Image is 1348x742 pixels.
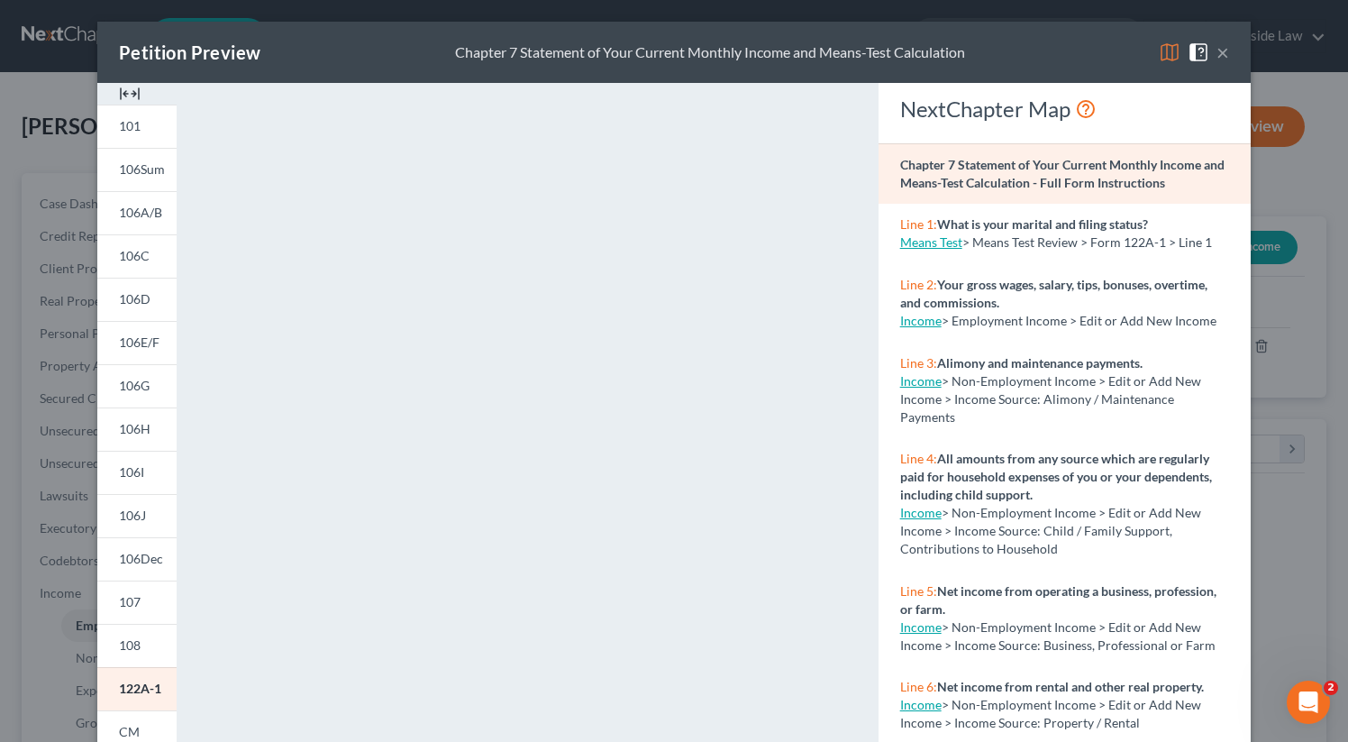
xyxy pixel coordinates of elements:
a: 106D [97,278,177,321]
strong: All amounts from any source which are regularly paid for household expenses of you or your depend... [900,451,1212,502]
strong: Net income from operating a business, profession, or farm. [900,583,1216,617]
span: Line 6: [900,679,937,694]
a: 106A/B [97,191,177,234]
span: Line 4: [900,451,937,466]
span: 122A-1 [119,681,161,696]
a: 122A-1 [97,667,177,710]
span: 106Sum [119,161,165,177]
span: Line 5: [900,583,937,599]
span: > Non-Employment Income > Edit or Add New Income > Income Source: Alimony / Maintenance Payments [900,373,1201,425]
a: Income [900,697,942,712]
a: Means Test [900,234,962,250]
span: 106H [119,421,150,436]
span: 106D [119,291,150,307]
span: > Non-Employment Income > Edit or Add New Income > Income Source: Property / Rental [900,697,1201,730]
span: 106I [119,464,144,480]
img: map-eea8200ae884c6f1103ae1953ef3d486a96c86aabb227e865a55264e3737af1f.svg [1159,41,1180,63]
span: > Non-Employment Income > Edit or Add New Income > Income Source: Child / Family Support, Contrib... [900,505,1201,556]
a: 106C [97,234,177,278]
iframe: Intercom live chat [1287,681,1330,724]
a: Income [900,373,942,389]
div: NextChapter Map [900,95,1229,124]
span: > Means Test Review > Form 122A-1 > Line 1 [962,234,1212,250]
button: × [1216,41,1229,63]
span: 106Dec [119,551,163,566]
a: 106J [97,494,177,537]
a: 107 [97,581,177,624]
span: > Employment Income > Edit or Add New Income [942,313,1216,328]
span: 107 [119,594,141,609]
strong: Chapter 7 Statement of Your Current Monthly Income and Means-Test Calculation - Full Form Instruc... [900,157,1225,190]
a: 106E/F [97,321,177,364]
a: 108 [97,624,177,667]
span: 106J [119,508,146,523]
img: expand-e0f6d898513216a626fdd78e52531dac95497ffd26381d4c15ee2fc46db09dca.svg [119,83,141,105]
span: Line 2: [900,277,937,292]
a: Income [900,505,942,520]
span: 106C [119,248,150,263]
span: 2 [1324,681,1338,695]
img: help-close-5ba153eb36485ed6c1ea00a893f15db1cb9b99d6cae46e1a8edb6c62d00a1a76.svg [1188,41,1209,63]
span: 106E/F [119,334,159,350]
strong: What is your marital and filing status? [937,216,1148,232]
span: Line 3: [900,355,937,371]
a: 106Dec [97,537,177,581]
span: Line 1: [900,216,937,232]
div: Chapter 7 Statement of Your Current Monthly Income and Means-Test Calculation [455,42,965,63]
a: 106H [97,408,177,451]
a: 101 [97,105,177,148]
a: Income [900,313,942,328]
span: > Non-Employment Income > Edit or Add New Income > Income Source: Business, Professional or Farm [900,619,1216,653]
span: 108 [119,637,141,653]
span: 101 [119,118,141,133]
strong: Alimony and maintenance payments. [937,355,1143,371]
strong: Your gross wages, salary, tips, bonuses, overtime, and commissions. [900,277,1207,310]
strong: Net income from rental and other real property. [937,679,1204,694]
span: CM [119,724,140,739]
a: 106I [97,451,177,494]
div: Petition Preview [119,40,260,65]
a: 106G [97,364,177,408]
a: Income [900,619,942,635]
span: 106G [119,378,150,393]
a: 106Sum [97,148,177,191]
span: 106A/B [119,205,162,220]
